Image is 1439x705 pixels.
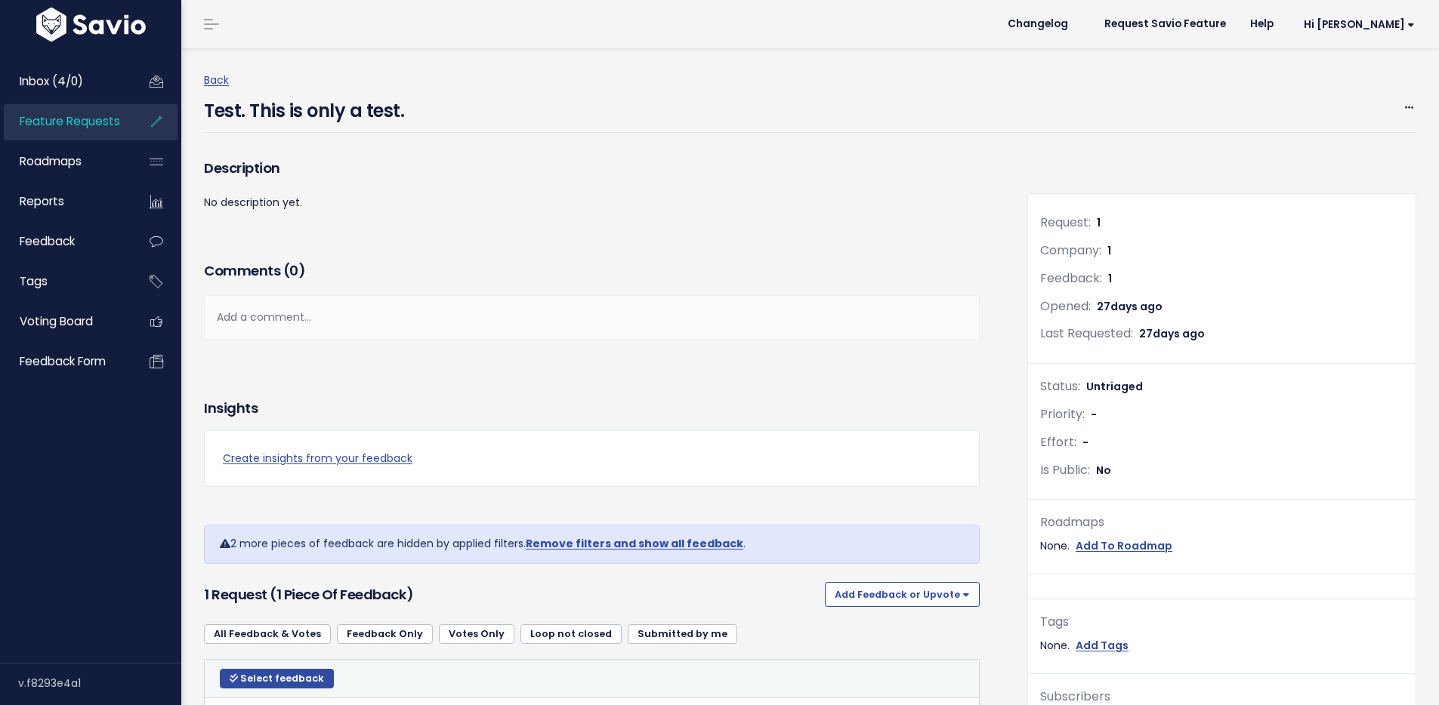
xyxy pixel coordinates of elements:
a: Reports [4,184,125,219]
span: Last Requested: [1040,325,1133,342]
a: Feedback form [4,344,125,379]
span: Hi [PERSON_NAME] [1304,19,1415,30]
h3: Description [204,158,980,179]
a: Help [1238,13,1286,35]
span: 1 [1108,271,1112,286]
span: 0 [289,261,298,280]
span: days ago [1110,299,1163,314]
div: None. [1040,537,1403,556]
h3: Comments ( ) [204,260,980,282]
div: 2 more pieces of feedback are hidden by applied filters. . [204,525,980,563]
a: Inbox (4/0) [4,64,125,99]
a: Submitted by me [628,624,737,644]
span: Select feedback [240,672,324,685]
span: Feature Requests [20,113,120,129]
a: Back [204,72,229,88]
span: Feedback: [1040,269,1102,287]
h4: Test. This is only a test. [204,90,404,125]
a: All Feedback & Votes [204,624,331,644]
span: days ago [1153,326,1205,341]
span: Inbox (4/0) [20,73,83,89]
span: Status: [1040,377,1080,395]
a: Feedback [4,224,125,259]
div: Add a comment... [204,295,980,340]
button: Select feedback [220,669,334,688]
span: Priority: [1040,405,1085,423]
span: Roadmaps [20,153,82,169]
a: Add To Roadmap [1076,537,1172,556]
span: 1 [1107,243,1111,258]
a: Add Tags [1076,636,1129,655]
span: Request: [1040,214,1091,231]
span: Reports [20,193,64,209]
a: Request Savio Feature [1092,13,1238,35]
span: No [1096,463,1111,478]
h3: Insights [204,398,258,419]
p: No description yet. [204,193,980,212]
a: Roadmaps [4,144,125,179]
a: Loop not closed [520,624,622,644]
span: - [1082,435,1089,450]
span: Opened: [1040,297,1091,315]
button: Add Feedback or Upvote [825,582,980,606]
div: v.f8293e4a1 [18,663,181,703]
span: 1 [1097,215,1101,230]
div: None. [1040,636,1403,655]
span: Subscribers [1040,688,1110,705]
a: Remove filters and show all feedback [526,536,743,551]
a: Voting Board [4,304,125,339]
span: Feedback form [20,353,106,369]
a: Feedback Only [337,624,433,644]
span: Voting Board [20,313,93,329]
span: 27 [1139,326,1205,341]
img: logo-white.9d6f32f41409.svg [32,8,150,42]
span: Effort: [1040,433,1076,451]
span: Is Public: [1040,461,1090,479]
span: Tags [20,273,48,289]
a: Feature Requests [4,104,125,139]
div: Tags [1040,611,1403,633]
a: Votes Only [439,624,514,644]
a: Hi [PERSON_NAME] [1286,13,1427,36]
a: Create insights from your feedback [223,449,961,468]
h3: 1 Request (1 piece of Feedback) [204,584,819,605]
div: Roadmaps [1040,512,1403,534]
a: Tags [4,264,125,299]
span: Feedback [20,233,75,249]
span: - [1091,407,1097,422]
span: Changelog [1008,19,1068,29]
span: Untriaged [1086,379,1143,394]
span: 27 [1097,299,1163,314]
span: Company: [1040,242,1101,259]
